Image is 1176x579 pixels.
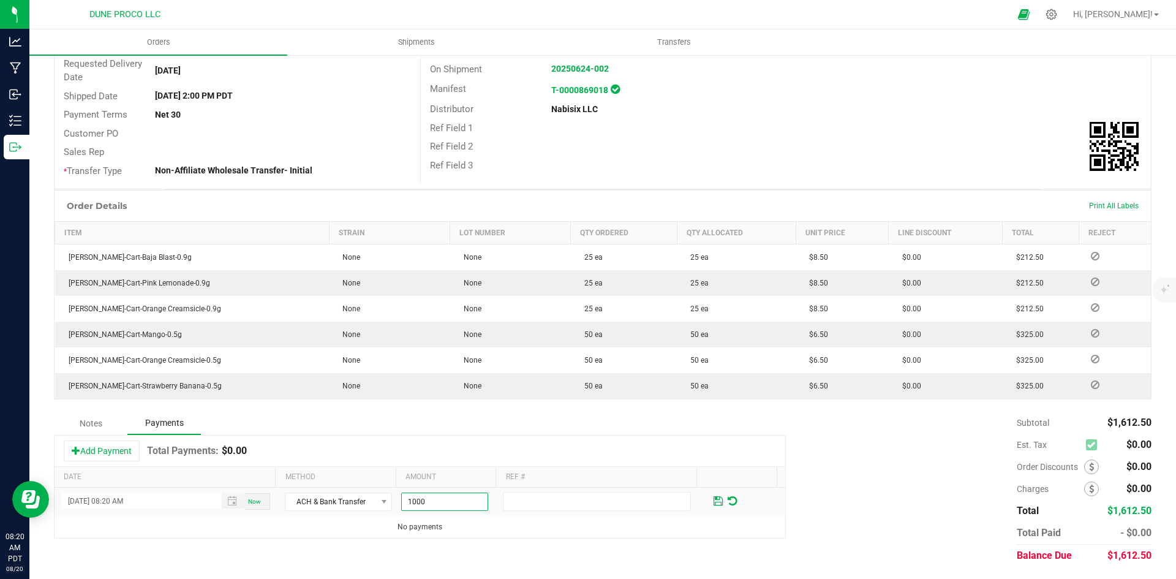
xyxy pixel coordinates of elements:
[62,330,182,339] span: [PERSON_NAME]-Cart-Mango-0.5g
[1086,330,1104,337] span: Reject Inventory
[1017,440,1081,450] span: Est. Tax
[382,37,451,48] span: Shipments
[430,160,473,171] span: Ref Field 3
[803,253,828,262] span: $8.50
[896,356,921,365] span: $0.00
[1086,355,1104,363] span: Reject Inventory
[430,83,466,94] span: Manifest
[458,305,481,313] span: None
[896,382,921,390] span: $0.00
[1017,550,1072,561] span: Balance Due
[64,441,140,461] button: Add Payment
[130,37,187,48] span: Orders
[545,29,803,55] a: Transfers
[336,330,360,339] span: None
[62,305,221,313] span: [PERSON_NAME]-Cart-Orange Creamsicle-0.9g
[578,279,603,287] span: 25 ea
[1003,222,1079,244] th: Total
[67,201,127,211] h1: Order Details
[1010,382,1044,390] span: $325.00
[458,253,481,262] span: None
[62,356,221,365] span: [PERSON_NAME]-Cart-Orange Creamsicle-0.5g
[551,64,609,74] a: 20250624-002
[64,146,104,157] span: Sales Rep
[571,222,677,244] th: Qty Ordered
[1017,484,1084,494] span: Charges
[1126,461,1151,472] span: $0.00
[64,165,122,176] span: Transfer Type
[578,382,603,390] span: 50 ea
[1017,418,1049,428] span: Subtotal
[222,493,246,509] span: Toggle popup
[1073,9,1153,19] span: Hi, [PERSON_NAME]!
[803,305,828,313] span: $8.50
[1010,279,1044,287] span: $212.50
[222,445,247,457] p: $0.00
[1107,417,1151,428] span: $1,612.50
[127,412,201,435] div: Payments
[896,305,921,313] span: $0.00
[896,279,921,287] span: $0.00
[64,58,142,83] span: Requested Delivery Date
[155,110,181,119] strong: Net 30
[803,279,828,287] span: $8.50
[336,305,360,313] span: None
[9,141,21,153] inline-svg: Outbound
[62,382,222,390] span: [PERSON_NAME]-Cart-Strawberry Banana-0.5g
[329,222,450,244] th: Strain
[1010,305,1044,313] span: $212.50
[458,279,481,287] span: None
[578,330,603,339] span: 50 ea
[29,29,287,55] a: Orders
[458,356,481,365] span: None
[896,253,921,262] span: $0.00
[430,141,473,152] span: Ref Field 2
[64,91,118,102] span: Shipped Date
[1089,202,1139,210] span: Print All Labels
[55,467,275,488] th: Date
[1017,462,1084,472] span: Order Discounts
[62,493,208,509] input: Payment Datetime
[62,279,210,287] span: [PERSON_NAME]-Cart-Pink Lemonade-0.9g
[248,498,261,505] span: Now
[496,467,696,488] th: Ref #
[287,29,545,55] a: Shipments
[578,253,603,262] span: 25 ea
[336,279,360,287] span: None
[430,64,482,75] span: On Shipment
[1010,330,1044,339] span: $325.00
[641,37,707,48] span: Transfers
[54,412,127,434] div: Notes
[458,382,481,390] span: None
[6,564,24,573] p: 08/20
[551,104,598,114] strong: Nabisix LLC
[55,222,330,244] th: Item
[89,9,160,20] span: DUNE PROCO LLC
[458,330,481,339] span: None
[64,128,118,139] span: Customer PO
[803,382,828,390] span: $6.50
[396,467,496,488] th: Amount
[155,165,312,175] strong: Non-Affiliate Wholesale Transfer- Initial
[1086,437,1102,453] span: Calculate excise tax
[1126,439,1151,450] span: $0.00
[155,91,233,100] strong: [DATE] 2:00 PM PDT
[551,85,608,95] strong: T-0000869018
[803,356,828,365] span: $6.50
[896,330,921,339] span: $0.00
[684,305,709,313] span: 25 ea
[430,104,473,115] span: Distributor
[611,83,620,96] span: In Sync
[677,222,796,244] th: Qty Allocated
[62,253,192,262] span: [PERSON_NAME]-Cart-Baja Blast-0.9g
[1086,304,1104,311] span: Reject Inventory
[1079,222,1151,244] th: Reject
[1017,505,1039,517] span: Total
[336,356,360,365] span: None
[578,356,603,365] span: 50 ea
[12,481,49,518] iframe: Resource center
[1010,356,1044,365] span: $325.00
[336,253,360,262] span: None
[155,66,181,75] strong: [DATE]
